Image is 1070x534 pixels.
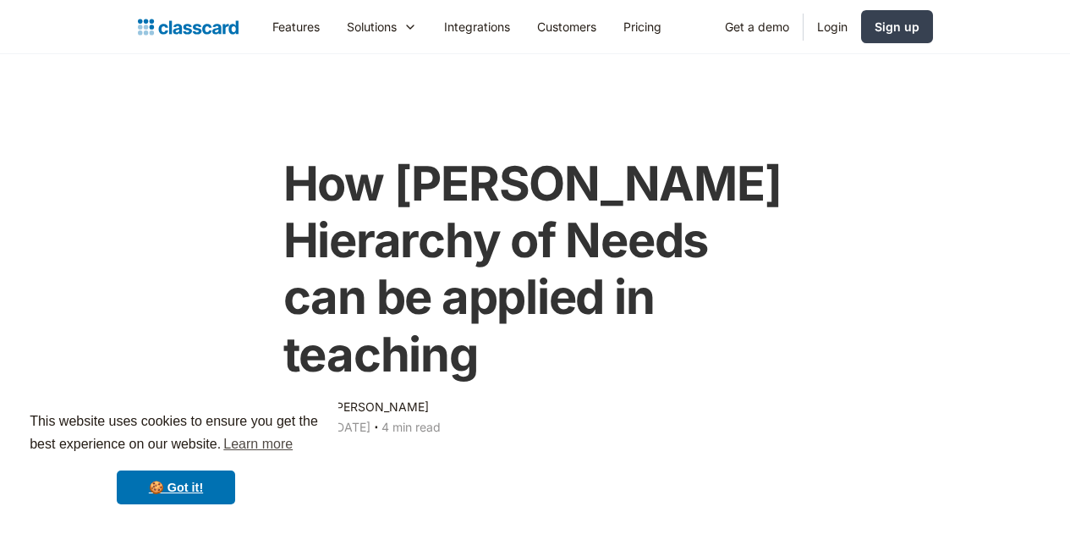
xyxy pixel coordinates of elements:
div: ‧ [370,417,381,441]
a: Customers [524,8,610,46]
div: Solutions [347,18,397,36]
h1: How [PERSON_NAME] Hierarchy of Needs can be applied in teaching [283,156,787,383]
div: Sign up [875,18,919,36]
a: Sign up [861,10,933,43]
a: dismiss cookie message [117,471,235,504]
a: Login [804,8,861,46]
a: Features [259,8,333,46]
div: [DATE] [332,417,370,438]
div: [PERSON_NAME] [332,397,429,417]
div: Solutions [333,8,431,46]
div: cookieconsent [14,395,338,520]
a: home [138,15,239,39]
a: Pricing [610,8,675,46]
a: Integrations [431,8,524,46]
span: This website uses cookies to ensure you get the best experience on our website. [30,411,322,457]
a: Get a demo [711,8,803,46]
div: 4 min read [381,417,441,438]
a: learn more about cookies [221,432,295,457]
